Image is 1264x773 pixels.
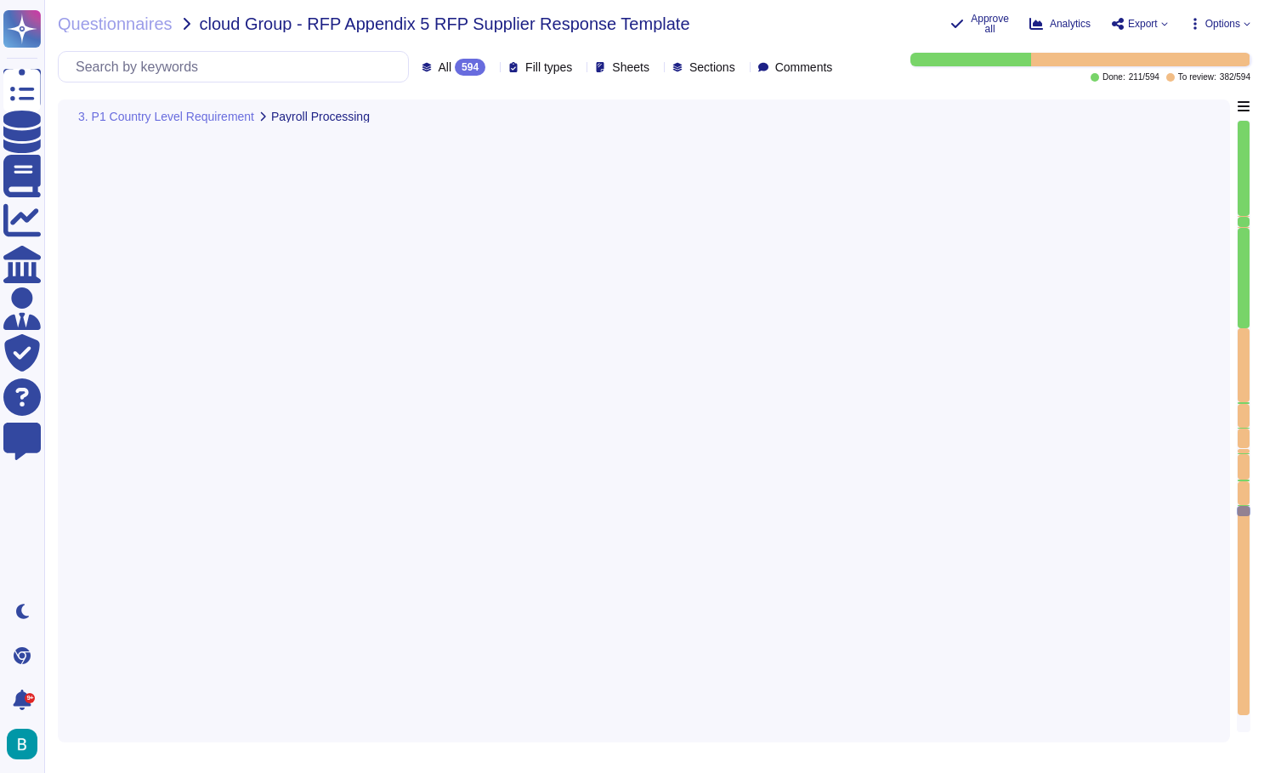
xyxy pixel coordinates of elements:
div: 594 [455,59,485,76]
span: Export [1128,19,1158,29]
span: Comments [775,61,833,73]
img: user [7,729,37,759]
span: Options [1205,19,1240,29]
span: To review: [1178,73,1216,82]
input: Search by keywords [67,52,408,82]
span: Analytics [1050,19,1091,29]
span: Approve all [971,14,1009,34]
span: Done: [1102,73,1125,82]
div: 9+ [25,693,35,703]
span: Sheets [612,61,649,73]
button: Approve all [950,14,1009,34]
span: 382 / 594 [1220,73,1250,82]
button: Analytics [1029,17,1091,31]
span: Fill types [525,61,572,73]
button: user [3,725,49,763]
span: Sections [689,61,735,73]
span: Questionnaires [58,15,173,32]
span: All [439,61,452,73]
span: 211 / 594 [1129,73,1159,82]
span: cloud Group - RFP Appendix 5 RFP Supplier Response Template [200,15,690,32]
